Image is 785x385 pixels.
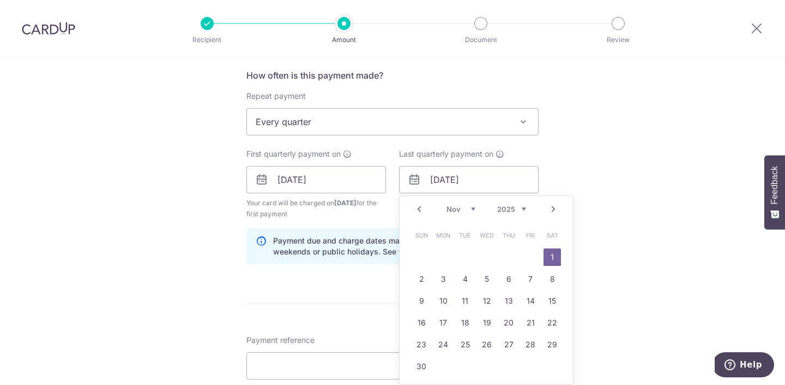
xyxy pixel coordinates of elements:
[434,270,452,288] a: 3
[522,270,539,288] a: 7
[456,292,474,310] a: 11
[544,248,561,266] a: 1
[715,352,774,380] iframe: Opens a widget where you can find more information
[478,292,496,310] a: 12
[246,91,306,102] label: Repeat payment
[434,314,452,331] a: 17
[770,166,780,204] span: Feedback
[434,227,452,244] span: Monday
[478,270,496,288] a: 5
[434,292,452,310] a: 10
[399,149,493,159] span: Last quarterly payment on
[544,270,561,288] a: 8
[273,235,529,257] p: Payment due and charge dates may be adjusted if it falls on weekends or public holidays. See fina...
[544,292,561,310] a: 15
[399,166,539,193] input: DD / MM / YYYY
[456,270,474,288] a: 4
[413,336,430,353] a: 23
[413,270,430,288] a: 2
[764,155,785,229] button: Feedback - Show survey
[544,227,561,244] span: Saturday
[413,358,430,375] a: 30
[246,335,315,346] span: Payment reference
[413,227,430,244] span: Sunday
[456,227,474,244] span: Tuesday
[413,292,430,310] a: 9
[578,34,659,45] p: Review
[413,203,426,216] a: Prev
[500,227,517,244] span: Thursday
[500,314,517,331] a: 20
[247,109,538,135] span: Every quarter
[500,292,517,310] a: 13
[544,336,561,353] a: 29
[544,314,561,331] a: 22
[246,166,386,193] input: DD / MM / YYYY
[522,227,539,244] span: Friday
[304,34,384,45] p: Amount
[334,199,357,207] span: [DATE]
[434,336,452,353] a: 24
[246,198,386,220] span: Your card will be charged on
[522,336,539,353] a: 28
[167,34,247,45] p: Recipient
[478,336,496,353] a: 26
[22,22,75,35] img: CardUp
[500,270,517,288] a: 6
[456,314,474,331] a: 18
[500,336,517,353] a: 27
[547,203,560,216] a: Next
[522,314,539,331] a: 21
[246,108,539,135] span: Every quarter
[456,336,474,353] a: 25
[478,227,496,244] span: Wednesday
[246,69,539,82] h5: How often is this payment made?
[478,314,496,331] a: 19
[522,292,539,310] a: 14
[246,149,341,159] span: First quarterly payment on
[413,314,430,331] a: 16
[440,34,521,45] p: Document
